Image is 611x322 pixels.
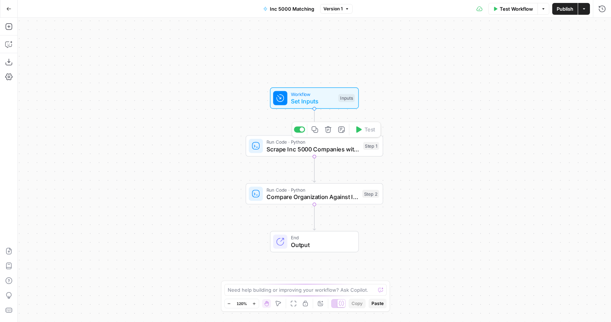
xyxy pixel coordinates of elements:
[267,138,360,145] span: Run Code · Python
[488,3,537,15] button: Test Workflow
[246,88,383,109] div: WorkflowSet InputsInputs
[500,5,533,13] span: Test Workflow
[270,5,314,13] span: Inc 5000 Matching
[352,300,363,307] span: Copy
[313,157,316,182] g: Edge from step_1 to step_2
[323,6,343,12] span: Version 1
[320,4,353,14] button: Version 1
[338,94,354,102] div: Inputs
[291,234,351,241] span: End
[259,3,319,15] button: Inc 5000 Matching
[371,300,384,307] span: Paste
[246,183,383,205] div: Run Code · PythonCompare Organization Against Inc 5000 ListStep 2
[364,126,375,134] span: Test
[313,205,316,230] g: Edge from step_2 to end
[246,135,383,157] div: Run Code · PythonScrape Inc 5000 Companies with AuthenticationStep 1Test
[267,145,360,154] span: Scrape Inc 5000 Companies with Authentication
[267,192,359,201] span: Compare Organization Against Inc 5000 List
[246,231,383,253] div: EndOutput
[291,90,335,97] span: Workflow
[351,124,379,135] button: Test
[363,142,379,150] div: Step 1
[362,190,379,198] div: Step 2
[369,299,387,308] button: Paste
[237,301,247,306] span: 120%
[267,186,359,193] span: Run Code · Python
[349,299,366,308] button: Copy
[557,5,573,13] span: Publish
[291,97,335,106] span: Set Inputs
[552,3,578,15] button: Publish
[291,240,351,249] span: Output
